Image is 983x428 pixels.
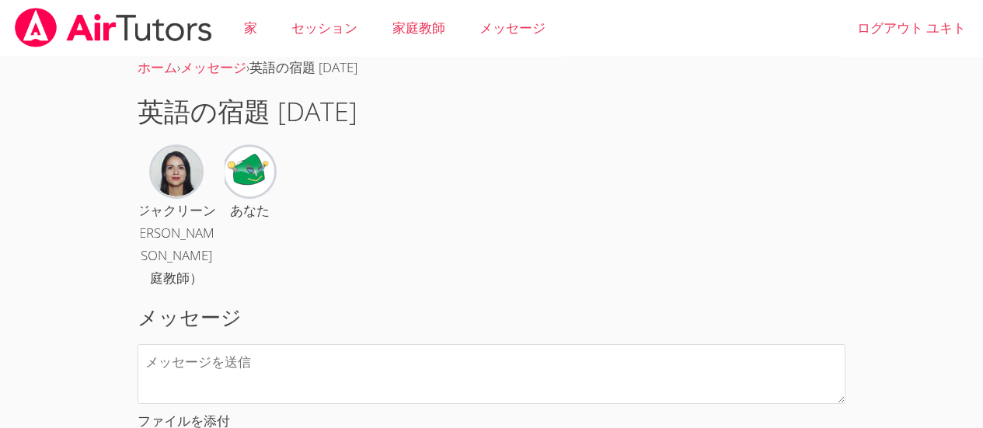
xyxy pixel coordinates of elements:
font: メッセージ [479,19,546,37]
font: 英語の宿題 [DATE] [249,58,357,76]
font: › [177,58,180,76]
a: メッセージ [180,58,246,76]
font: 英語の宿題 [DATE] [138,93,357,129]
font: ジャクリーン（[PERSON_NAME]）[PERSON_NAME]（家庭教師） [114,201,239,287]
font: メッセージ [138,304,242,330]
font: › [246,58,249,76]
font: あなた [230,201,270,219]
img: airtutors_banner-c4298cdbf04f3fff15de1276eac7730deb9818008684d7c2e4769d2f7ddbe033.png [13,8,214,47]
font: ログアウト ユキト [857,19,966,37]
img: 若杉幸人 [225,147,274,197]
font: セッション [291,19,357,37]
font: 家 [244,19,257,37]
font: 家庭教師 [392,19,445,37]
img: ジャクリーン（ジャッキー）レイノザ [152,147,201,197]
a: ホーム [138,58,177,76]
